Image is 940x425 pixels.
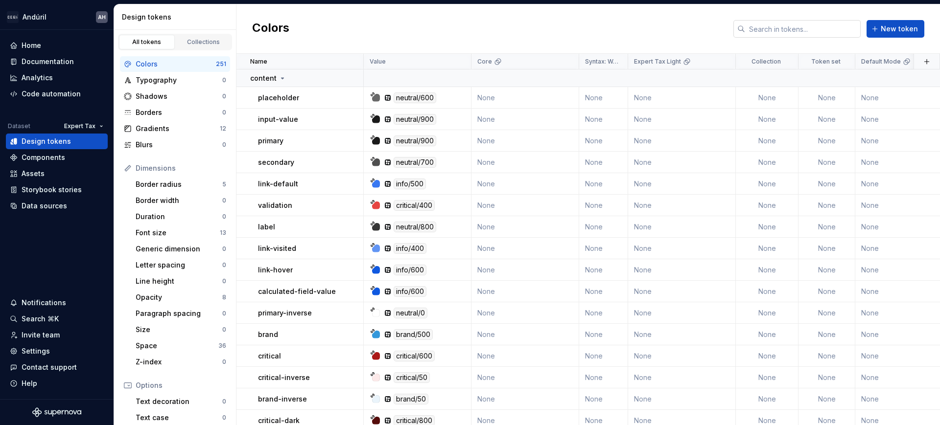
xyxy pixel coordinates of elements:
div: 0 [222,261,226,269]
td: None [628,173,736,195]
td: None [628,152,736,173]
td: None [579,259,628,281]
div: 0 [222,141,226,149]
a: Components [6,150,108,165]
p: Core [477,58,492,66]
a: Border width0 [132,193,230,208]
div: Contact support [22,362,77,372]
a: Supernova Logo [32,407,81,417]
a: Borders0 [120,105,230,120]
div: Notifications [22,298,66,308]
td: None [471,216,579,238]
a: Storybook stories [6,182,108,198]
p: Syntax: Web [585,58,620,66]
a: Z-index0 [132,354,230,370]
div: 251 [216,60,226,68]
td: None [799,259,855,281]
a: Data sources [6,198,108,214]
td: None [799,109,855,130]
td: None [628,238,736,259]
a: Shadows0 [120,89,230,104]
td: None [736,324,799,345]
td: None [579,324,628,345]
a: Size0 [132,322,230,337]
div: 5 [222,180,226,188]
div: Generic dimension [136,244,222,254]
a: Code automation [6,86,108,102]
div: Border radius [136,179,222,189]
a: Typography0 [120,72,230,88]
td: None [471,195,579,216]
div: Opacity [136,292,222,302]
td: None [736,302,799,324]
a: Home [6,38,108,53]
div: 0 [222,310,226,317]
div: brand/500 [394,329,433,340]
div: Borders [136,108,222,117]
div: Invite team [22,330,60,340]
p: calculated-field-value [258,287,336,296]
div: Documentation [22,57,74,67]
div: neutral/800 [394,222,436,232]
div: Shadows [136,91,222,101]
div: Analytics [22,73,53,83]
p: critical-inverse [258,373,310,382]
td: None [471,109,579,130]
div: info/600 [394,265,426,275]
a: Design tokens [6,134,108,149]
a: Line height0 [132,273,230,289]
button: Contact support [6,359,108,375]
div: All tokens [122,38,171,46]
td: None [736,195,799,216]
p: primary [258,136,283,146]
td: None [579,216,628,238]
td: None [799,216,855,238]
td: None [471,302,579,324]
span: New token [881,24,918,34]
div: 0 [222,213,226,221]
td: None [471,130,579,152]
button: Expert Tax [60,119,108,133]
div: 0 [222,92,226,100]
td: None [579,302,628,324]
p: Expert Tax Light [634,58,681,66]
td: None [471,388,579,410]
td: None [628,302,736,324]
td: None [471,87,579,109]
div: Letter spacing [136,260,222,270]
div: Paragraph spacing [136,309,222,318]
td: None [579,345,628,367]
td: None [471,345,579,367]
a: Analytics [6,70,108,86]
td: None [579,173,628,195]
input: Search in tokens... [745,20,861,38]
button: AndúrilAH [2,6,112,27]
td: None [628,195,736,216]
td: None [471,259,579,281]
div: Andúril [23,12,47,22]
td: None [471,173,579,195]
div: 36 [218,342,226,350]
p: brand [258,330,278,339]
button: Search ⌘K [6,311,108,327]
td: None [628,367,736,388]
a: Assets [6,166,108,181]
img: 572984b3-56a8-419d-98bc-7b186c70b928.png [7,11,19,23]
div: Data sources [22,201,67,211]
td: None [799,302,855,324]
a: Text decoration0 [132,394,230,409]
td: None [579,195,628,216]
div: critical/50 [394,372,430,383]
div: critical/600 [394,351,435,361]
div: 0 [222,197,226,204]
div: info/400 [394,243,426,254]
td: None [799,152,855,173]
div: 0 [222,326,226,334]
div: Blurs [136,140,222,150]
td: None [579,281,628,302]
div: 0 [222,358,226,366]
div: Border width [136,196,222,205]
td: None [736,87,799,109]
td: None [579,109,628,130]
td: None [628,388,736,410]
